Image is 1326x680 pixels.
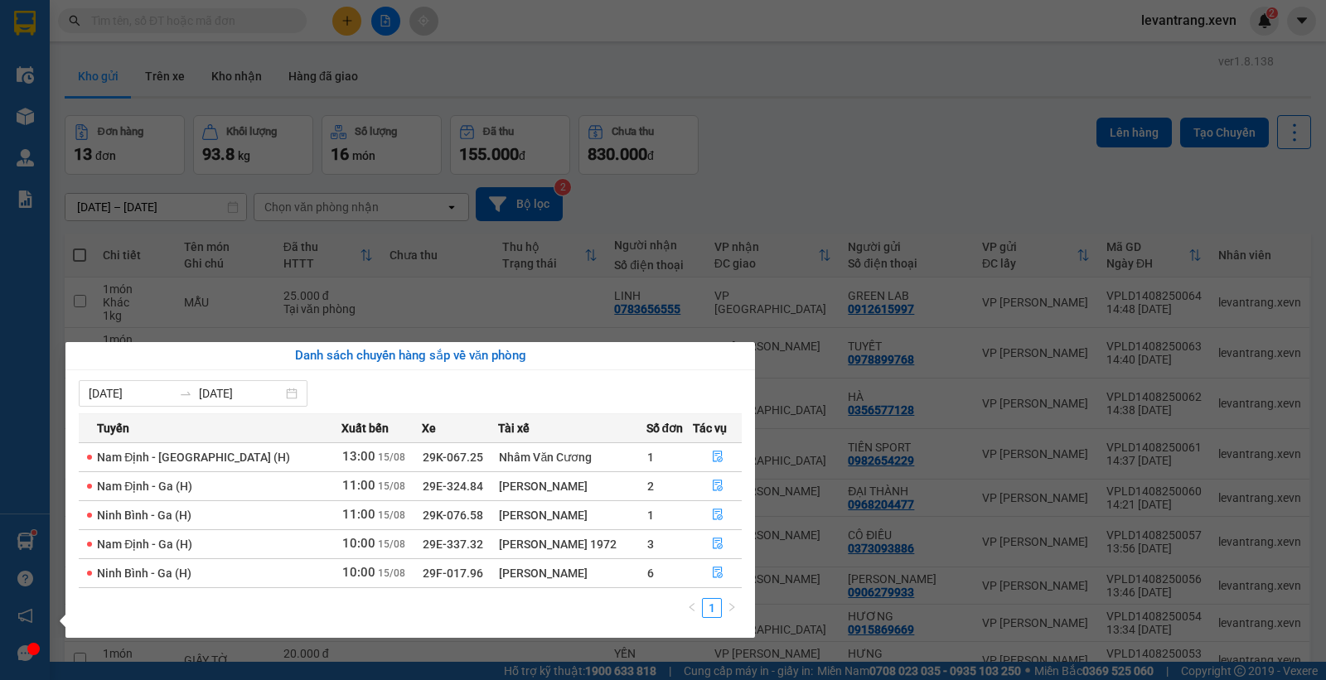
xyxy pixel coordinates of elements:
li: 1 [702,598,722,618]
span: file-done [712,451,723,464]
span: 29E-324.84 [423,480,483,493]
span: 11:00 [342,507,375,522]
span: 15/08 [378,538,405,550]
span: Số đơn [646,419,684,437]
span: file-done [712,538,723,551]
button: file-done [694,473,741,499]
div: [PERSON_NAME] [499,564,645,582]
span: Tài xế [498,419,530,437]
span: left [687,602,697,612]
span: swap-right [179,387,192,400]
span: to [179,387,192,400]
span: 2 [647,480,654,493]
span: 29K-076.58 [423,509,483,522]
span: Tuyến [97,419,129,437]
span: 15/08 [378,451,405,463]
a: 1 [703,599,721,617]
span: 15/08 [378,480,405,492]
input: Từ ngày [89,384,172,403]
li: Next Page [722,598,742,618]
span: Nam Định - [GEOGRAPHIC_DATA] (H) [97,451,290,464]
span: Tác vụ [693,419,727,437]
input: Đến ngày [199,384,283,403]
span: 10:00 [342,536,375,551]
span: 3 [647,538,654,551]
div: Danh sách chuyến hàng sắp về văn phòng [79,346,742,366]
span: file-done [712,480,723,493]
span: 15/08 [378,509,405,521]
span: 29E-337.32 [423,538,483,551]
span: Ninh Bình - Ga (H) [97,567,191,580]
span: 1 [647,451,654,464]
span: Nam Định - Ga (H) [97,480,192,493]
span: 29K-067.25 [423,451,483,464]
button: file-done [694,560,741,586]
span: 10:00 [342,565,375,580]
span: 29F-017.96 [423,567,483,580]
span: file-done [712,567,723,580]
span: Xuất bến [341,419,389,437]
span: file-done [712,509,723,522]
span: right [727,602,737,612]
span: Ninh Bình - Ga (H) [97,509,191,522]
span: 13:00 [342,449,375,464]
div: [PERSON_NAME] [499,506,645,524]
span: Xe [422,419,436,437]
span: Nam Định - Ga (H) [97,538,192,551]
button: file-done [694,502,741,528]
span: 6 [647,567,654,580]
button: left [682,598,702,618]
button: file-done [694,531,741,557]
div: [PERSON_NAME] 1972 [499,535,645,553]
li: Previous Page [682,598,702,618]
span: 15/08 [378,567,405,579]
span: 11:00 [342,478,375,493]
div: Nhâm Văn Cương [499,448,645,466]
div: [PERSON_NAME] [499,477,645,495]
button: right [722,598,742,618]
span: 1 [647,509,654,522]
button: file-done [694,444,741,470]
